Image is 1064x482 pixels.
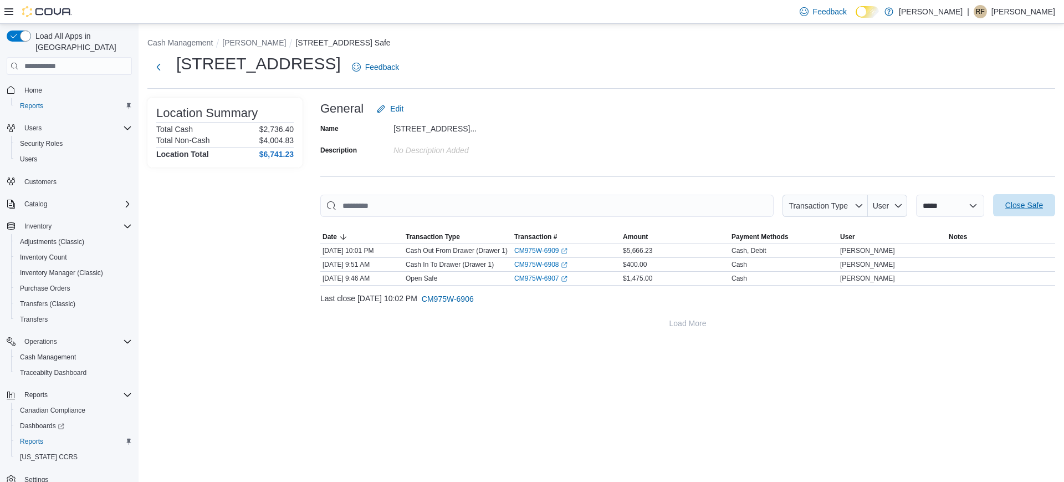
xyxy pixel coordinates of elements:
[782,195,868,217] button: Transaction Type
[259,125,294,134] p: $2,736.40
[320,230,403,243] button: Date
[949,232,967,241] span: Notes
[2,196,136,212] button: Catalog
[20,368,86,377] span: Traceabilty Dashboard
[561,276,567,282] svg: External link
[840,246,895,255] span: [PERSON_NAME]
[20,83,132,97] span: Home
[16,366,91,379] a: Traceabilty Dashboard
[561,248,567,255] svg: External link
[24,177,57,186] span: Customers
[176,53,341,75] h1: [STREET_ADDRESS]
[20,335,62,348] button: Operations
[669,318,707,329] span: Load More
[320,312,1055,334] button: Load More
[11,434,136,449] button: Reports
[20,197,52,211] button: Catalog
[514,260,567,269] a: CM975W-6908External link
[976,5,985,18] span: RF
[147,56,170,78] button: Next
[2,334,136,349] button: Operations
[16,99,48,113] a: Reports
[16,153,42,166] a: Users
[16,251,132,264] span: Inventory Count
[991,5,1055,18] p: [PERSON_NAME]
[11,98,136,114] button: Reports
[974,5,987,18] div: Richard Figueira
[840,232,855,241] span: User
[731,260,747,269] div: Cash
[2,387,136,403] button: Reports
[16,435,132,448] span: Reports
[259,150,294,159] h4: $6,741.23
[856,6,879,18] input: Dark Mode
[156,125,193,134] h6: Total Cash
[20,353,76,362] span: Cash Management
[403,230,512,243] button: Transaction Type
[156,106,258,120] h3: Location Summary
[16,297,80,311] a: Transfers (Classic)
[16,313,132,326] span: Transfers
[16,419,132,433] span: Dashboards
[24,86,42,95] span: Home
[20,121,46,135] button: Users
[320,195,774,217] input: This is a search bar. As you type, the results lower in the page will automatically filter.
[16,404,90,417] a: Canadian Compliance
[623,260,647,269] span: $400.00
[813,6,847,17] span: Feedback
[22,6,72,17] img: Cova
[11,265,136,281] button: Inventory Manager (Classic)
[16,419,69,433] a: Dashboards
[147,37,1055,50] nav: An example of EuiBreadcrumbs
[20,155,37,164] span: Users
[1005,200,1043,211] span: Close Safe
[320,102,364,115] h3: General
[20,237,84,246] span: Adjustments (Classic)
[156,150,209,159] h4: Location Total
[20,220,56,233] button: Inventory
[259,136,294,145] p: $4,004.83
[795,1,851,23] a: Feedback
[295,38,390,47] button: [STREET_ADDRESS] Safe
[873,201,889,210] span: User
[20,300,75,308] span: Transfers (Classic)
[20,253,67,262] span: Inventory Count
[729,230,838,243] button: Payment Methods
[11,349,136,365] button: Cash Management
[20,335,132,348] span: Operations
[320,258,403,271] div: [DATE] 9:51 AM
[16,297,132,311] span: Transfers (Classic)
[406,274,437,283] p: Open Safe
[20,437,43,446] span: Reports
[20,175,132,189] span: Customers
[11,296,136,312] button: Transfers (Classic)
[20,422,64,430] span: Dashboards
[20,102,43,110] span: Reports
[20,84,47,97] a: Home
[16,366,132,379] span: Traceabilty Dashboard
[406,260,494,269] p: Cash In To Drawer (Drawer 1)
[20,388,52,402] button: Reports
[16,351,132,364] span: Cash Management
[16,137,132,150] span: Security Roles
[156,136,210,145] h6: Total Non-Cash
[320,146,357,155] label: Description
[320,272,403,285] div: [DATE] 9:46 AM
[20,175,61,189] a: Customers
[390,103,403,114] span: Edit
[840,260,895,269] span: [PERSON_NAME]
[222,38,286,47] button: [PERSON_NAME]
[24,390,48,399] span: Reports
[11,418,136,434] a: Dashboards
[2,174,136,190] button: Customers
[320,244,403,257] div: [DATE] 10:01 PM
[24,337,57,346] span: Operations
[16,351,80,364] a: Cash Management
[20,284,70,293] span: Purchase Orders
[320,124,339,133] label: Name
[731,274,747,283] div: Cash
[24,222,52,231] span: Inventory
[20,139,63,148] span: Security Roles
[16,282,132,295] span: Purchase Orders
